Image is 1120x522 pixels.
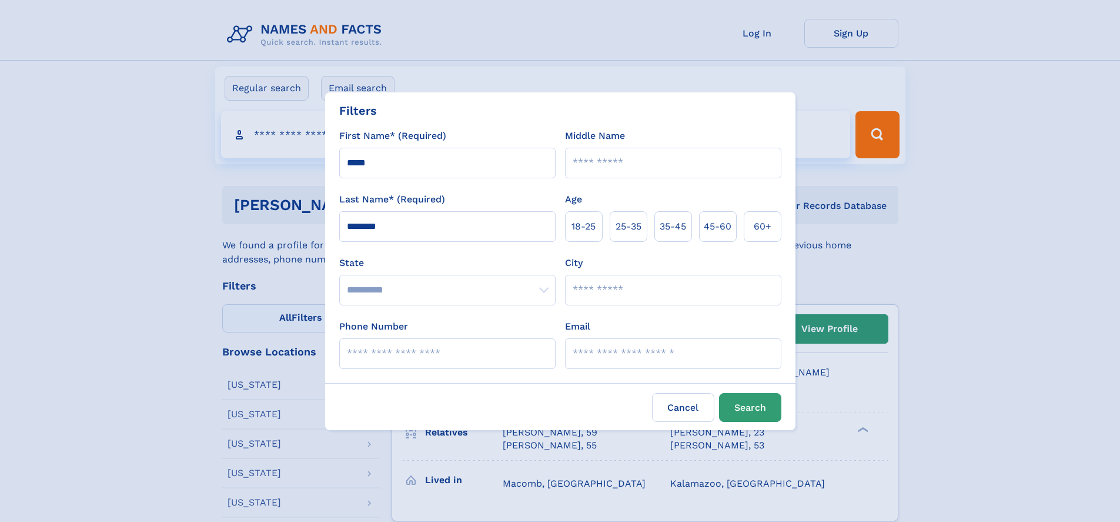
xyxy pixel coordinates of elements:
label: City [565,256,583,270]
span: 25‑35 [616,220,641,234]
button: Search [719,393,781,422]
span: 35‑45 [660,220,686,234]
span: 18‑25 [571,220,596,234]
span: 60+ [754,220,771,234]
label: State [339,256,556,270]
label: Email [565,320,590,334]
label: First Name* (Required) [339,129,446,143]
span: 45‑60 [704,220,731,234]
label: Phone Number [339,320,408,334]
label: Last Name* (Required) [339,192,445,207]
div: Filters [339,102,377,119]
label: Middle Name [565,129,625,143]
label: Cancel [652,393,714,422]
label: Age [565,192,582,207]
